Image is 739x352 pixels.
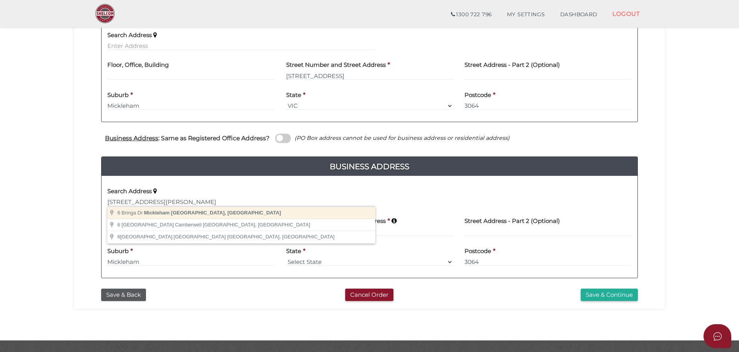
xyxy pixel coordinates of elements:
[107,248,129,255] h4: Suburb
[295,134,510,141] i: (PO Box address cannot be used for business address or residential address)
[464,218,560,224] h4: Street Address - Part 2 (Optional)
[117,234,174,240] span: 6
[107,62,169,68] h4: Floor, Office, Building
[345,289,393,301] button: Cancel Order
[153,32,157,38] i: Keep typing in your address(including suburb) until it appears
[107,92,129,99] h4: Suburb
[443,7,499,22] a: 1300 722 796
[581,289,638,301] button: Save & Continue
[286,62,386,68] h4: Street Number and Street Address
[286,248,301,255] h4: State
[464,102,632,110] input: Postcode must be exactly 4 digits
[464,248,491,255] h4: Postcode
[464,92,491,99] h4: Postcode
[175,222,310,228] span: Camberwell [GEOGRAPHIC_DATA], [GEOGRAPHIC_DATA]
[107,42,375,50] input: Enter Address
[286,218,386,224] h4: Street Number and Street Address
[464,62,560,68] h4: Street Address - Part 2 (Optional)
[703,324,731,348] button: Open asap
[105,135,269,141] h4: : Same as Registered Office Address?
[174,234,335,240] span: [GEOGRAPHIC_DATA] [GEOGRAPHIC_DATA], [GEOGRAPHIC_DATA]
[286,71,453,80] input: Enter Address
[553,7,605,22] a: DASHBOARD
[153,188,157,194] i: Keep typing in your address(including suburb) until it appears
[464,258,632,266] input: Postcode must be exactly 4 digits
[117,210,120,216] span: 6
[102,160,637,173] h4: Business Address
[107,188,152,195] h4: Search Address
[105,134,158,142] u: Business Address
[286,92,301,99] h4: State
[499,7,553,22] a: MY SETTINGS
[101,289,146,301] button: Save & Back
[392,218,397,224] i: Keep typing in your address(including suburb) until it appears
[122,222,174,228] span: [GEOGRAPHIC_DATA]
[605,6,647,22] a: LOGOUT
[122,210,143,216] span: Bringa Dr
[117,222,120,228] span: 6
[107,32,152,39] h4: Search Address
[144,210,281,216] span: Mickleham [GEOGRAPHIC_DATA], [GEOGRAPHIC_DATA]
[107,198,375,206] input: Enter Address
[120,234,172,240] span: [GEOGRAPHIC_DATA]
